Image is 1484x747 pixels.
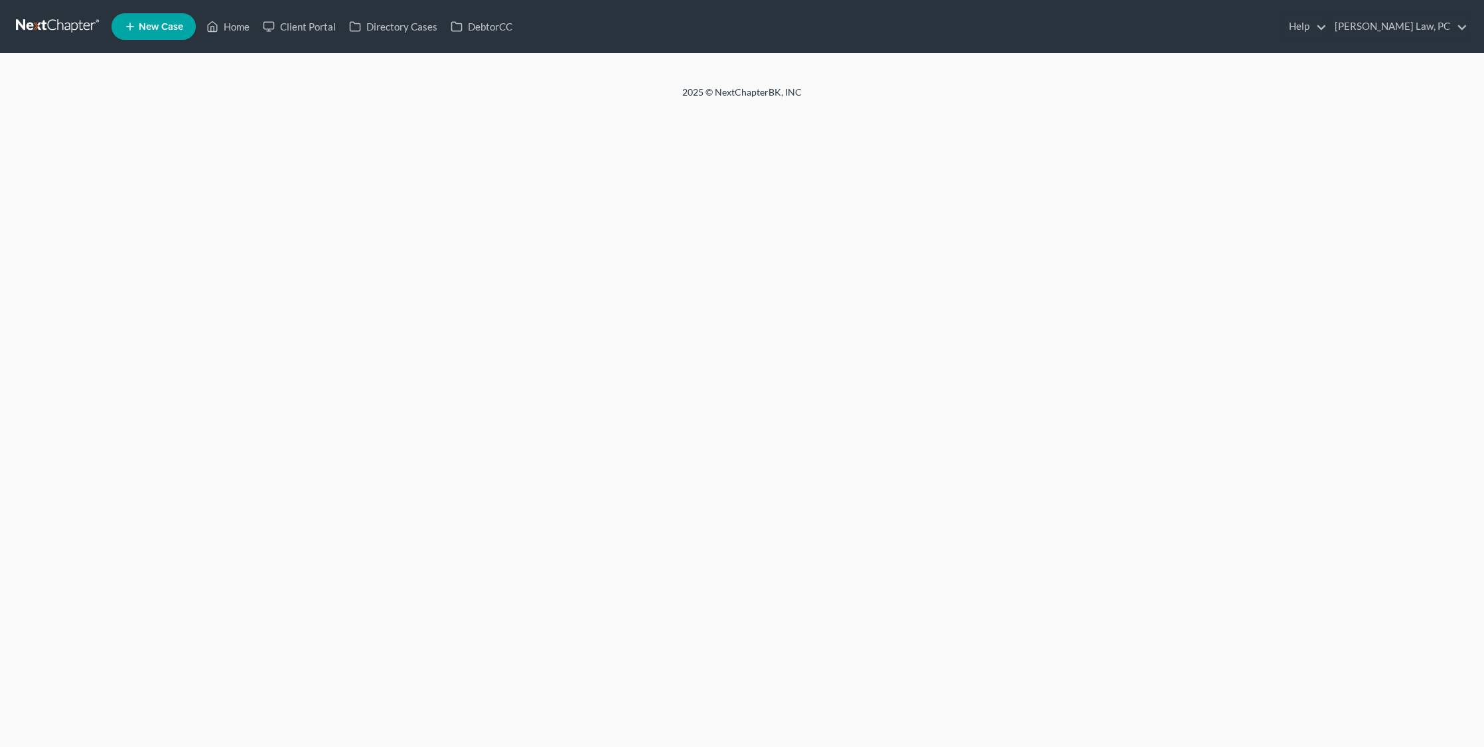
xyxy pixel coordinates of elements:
a: DebtorCC [444,15,519,39]
a: Directory Cases [342,15,444,39]
new-legal-case-button: New Case [111,13,196,40]
a: Help [1282,15,1327,39]
div: 2025 © NextChapterBK, INC [364,86,1120,110]
a: Home [200,15,256,39]
a: Client Portal [256,15,342,39]
a: [PERSON_NAME] Law, PC [1328,15,1467,39]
